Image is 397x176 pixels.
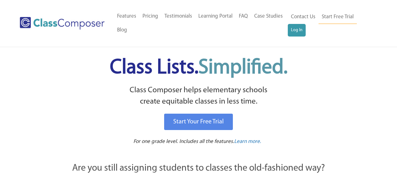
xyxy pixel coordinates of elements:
[288,24,306,37] a: Log In
[164,114,233,130] a: Start Your Free Trial
[288,10,319,24] a: Contact Us
[236,9,251,23] a: FAQ
[38,85,360,108] p: Class Composer helps elementary schools create equitable classes in less time.
[20,17,105,30] img: Class Composer
[234,139,261,144] span: Learn more.
[114,9,139,23] a: Features
[39,162,359,175] p: Are you still assigning students to classes the old-fashioned way?
[114,23,130,37] a: Blog
[198,58,287,78] span: Simplified.
[234,138,261,146] a: Learn more.
[161,9,195,23] a: Testimonials
[114,9,288,37] nav: Header Menu
[173,119,224,125] span: Start Your Free Trial
[319,10,357,24] a: Start Free Trial
[195,9,236,23] a: Learning Portal
[110,58,287,78] span: Class Lists.
[139,9,161,23] a: Pricing
[251,9,286,23] a: Case Studies
[288,10,373,37] nav: Header Menu
[133,139,234,144] span: For one grade level. Includes all the features.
